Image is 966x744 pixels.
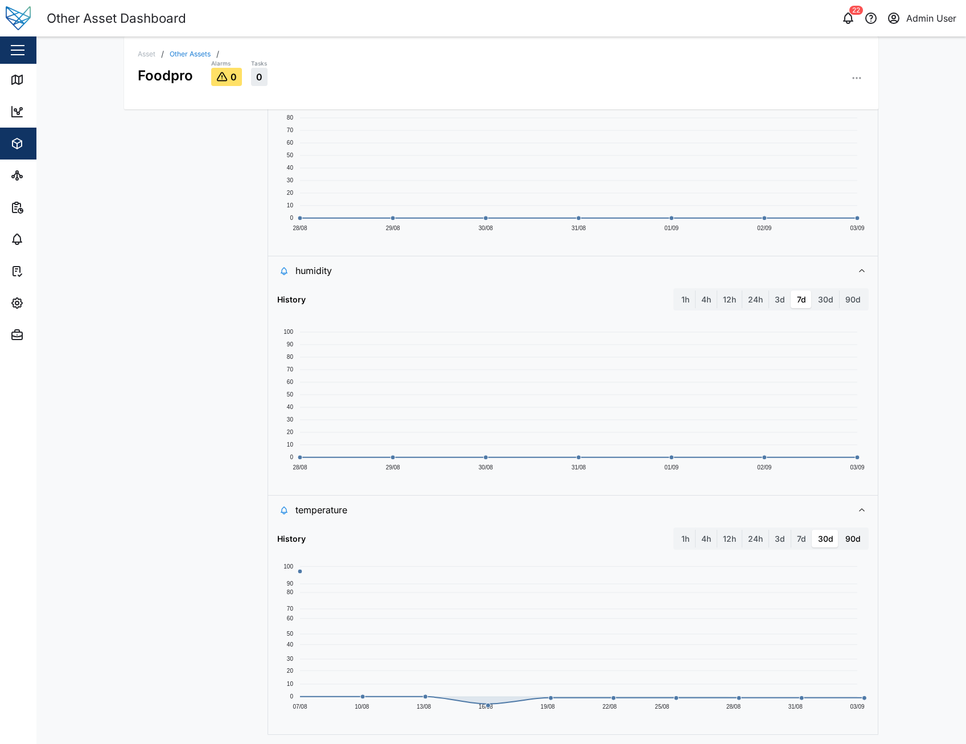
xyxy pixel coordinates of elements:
div: Fuel used [268,46,878,256]
div: Admin [30,329,63,341]
text: 70 [287,128,294,134]
a: Other Assets [170,51,211,58]
label: 30d [812,291,839,309]
button: humidity [268,256,878,285]
span: 0 [231,72,237,82]
text: 100 [283,329,293,336]
label: 24h [742,530,768,548]
text: 100 [283,563,293,570]
label: 7d [791,291,812,309]
text: 30/08 [479,464,493,471]
text: 13/08 [417,704,431,710]
text: 29/08 [385,225,400,231]
label: 24h [742,291,768,309]
text: 03/09 [850,704,865,710]
text: 30/08 [479,225,493,231]
text: 30 [287,417,294,423]
label: 12h [717,291,742,309]
label: 3d [769,291,791,309]
span: temperature [295,496,844,524]
button: temperature [268,496,878,524]
div: Dashboard [30,105,81,118]
text: 02/09 [758,225,772,231]
text: 80 [287,590,294,596]
div: Alarms [211,59,242,68]
div: / [161,50,164,58]
text: 01/09 [664,225,679,231]
text: 29/08 [385,464,400,471]
text: 80 [287,115,294,121]
label: 4h [696,530,717,548]
div: Alarms [30,233,65,246]
text: 30 [287,178,294,184]
text: 19/08 [541,704,555,710]
a: Tasks0 [251,59,268,87]
label: 90d [840,291,866,309]
text: 60 [287,140,294,146]
text: 20 [287,668,294,674]
text: 28/08 [293,464,307,471]
span: 0 [256,72,262,82]
text: 25/08 [655,704,669,710]
text: 90 [287,581,294,587]
text: 40 [287,165,294,171]
div: Asset [138,51,155,58]
text: 31/08 [572,225,586,231]
text: 03/09 [850,225,865,231]
text: 20 [287,430,294,436]
text: 50 [287,153,294,159]
img: Main Logo [6,6,31,31]
label: 1h [676,291,695,309]
span: humidity [295,256,844,285]
text: 60 [287,379,294,386]
text: 0 [290,215,293,222]
div: Settings [30,297,70,309]
label: 90d [840,530,866,548]
label: 4h [696,291,717,309]
text: 01/09 [664,464,679,471]
text: 70 [287,367,294,373]
text: 03/09 [850,464,865,471]
text: 28/08 [726,704,741,710]
text: 02/09 [758,464,772,471]
div: Assets [30,137,65,150]
text: 28/08 [293,225,307,231]
text: 10 [287,442,294,448]
text: 40 [287,641,294,648]
text: 50 [287,392,294,398]
label: 12h [717,530,742,548]
text: 31/08 [572,464,586,471]
label: 30d [812,530,839,548]
a: Alarms0 [211,59,242,87]
div: History [277,293,306,306]
div: Admin User [906,11,956,26]
text: 10 [287,681,294,688]
div: / [216,50,219,58]
div: temperature [268,525,878,735]
div: Sites [30,169,57,182]
text: 16/08 [479,704,493,710]
label: 7d [791,530,812,548]
text: 20 [287,190,294,197]
div: Other Asset Dashboard [47,9,186,28]
text: 10/08 [355,704,369,710]
text: 10 [287,203,294,209]
text: 60 [287,616,294,622]
text: 30 [287,656,294,663]
text: 80 [287,354,294,361]
div: Map [30,73,55,86]
div: Tasks [30,265,61,277]
div: humidity [268,285,878,496]
div: History [277,533,306,545]
text: 40 [287,404,294,411]
label: 3d [769,530,791,548]
text: 31/08 [788,704,803,710]
text: 70 [287,606,294,612]
div: Reports [30,201,68,214]
text: 90 [287,342,294,348]
div: Foodpro [138,58,193,86]
button: Admin User [886,10,957,26]
text: 0 [290,455,293,461]
label: 1h [676,530,695,548]
div: Tasks [251,59,268,68]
